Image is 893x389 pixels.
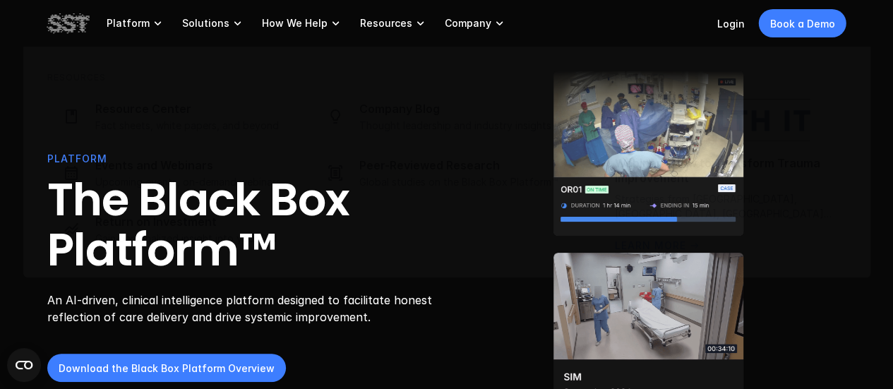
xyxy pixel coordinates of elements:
[717,18,745,30] a: Login
[7,348,41,382] button: Open CMP widget
[759,9,846,37] a: Book a Demo
[553,70,743,235] img: Surgical staff in operating room
[770,16,835,31] p: Book a Demo
[47,11,90,35] img: SST logo
[47,176,443,275] h1: The Black Box Platform™
[107,17,150,30] p: Platform
[47,151,107,167] p: PLATFORM
[445,17,491,30] p: Company
[360,17,412,30] p: Resources
[182,17,229,30] p: Solutions
[47,354,286,383] a: Download the Black Box Platform Overview
[47,292,443,326] p: An AI-driven, clinical intelligence platform designed to facilitate honest reflection of care del...
[59,361,275,376] p: Download the Black Box Platform Overview
[262,17,328,30] p: How We Help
